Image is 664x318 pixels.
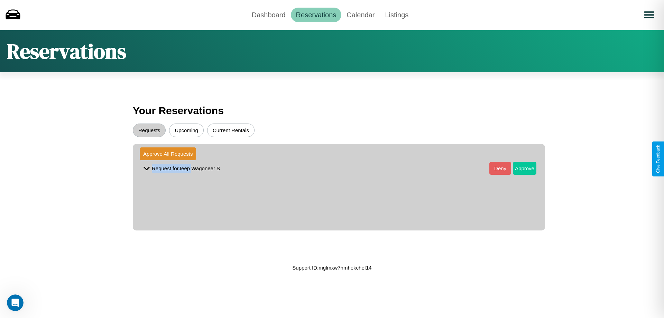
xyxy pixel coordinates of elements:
h1: Reservations [7,37,126,65]
div: Give Feedback [656,145,661,173]
button: Requests [133,124,166,137]
button: Deny [489,162,511,175]
p: Request for Jeep Wagoneer S [152,164,220,173]
iframe: Intercom live chat [7,294,24,311]
button: Upcoming [169,124,204,137]
p: Support ID: mglmxw7hmhekchef14 [292,263,371,272]
button: Current Rentals [207,124,255,137]
button: Approve [513,162,536,175]
a: Calendar [341,8,380,22]
h3: Your Reservations [133,101,531,120]
button: Approve All Requests [140,147,196,160]
a: Listings [380,8,414,22]
a: Dashboard [247,8,291,22]
a: Reservations [291,8,342,22]
button: Open menu [639,5,659,25]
